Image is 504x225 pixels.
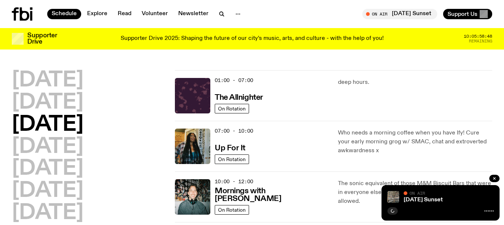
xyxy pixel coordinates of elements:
[218,106,246,111] span: On Rotation
[218,207,246,212] span: On Rotation
[469,39,492,43] span: Remaining
[12,92,83,113] button: [DATE]
[215,143,245,152] a: Up For It
[218,156,246,162] span: On Rotation
[121,35,384,42] p: Supporter Drive 2025: Shaping the future of our city’s music, arts, and culture - with the help o...
[215,104,249,113] a: On Rotation
[47,9,81,19] a: Schedule
[83,9,112,19] a: Explore
[215,154,249,164] a: On Rotation
[137,9,172,19] a: Volunteer
[443,9,492,19] button: Support Us
[215,127,253,134] span: 07:00 - 10:00
[215,144,245,152] h3: Up For It
[362,9,437,19] button: On Air[DATE] Sunset
[448,11,477,17] span: Support Us
[464,34,492,38] span: 10:05:58:48
[175,179,210,215] img: Radio presenter Ben Hansen sits in front of a wall of photos and an fbi radio sign. Film photo. B...
[12,181,83,201] button: [DATE]
[215,92,263,102] a: The Allnighter
[12,137,83,157] button: [DATE]
[387,191,399,203] img: A corner shot of the fbi music library
[113,9,136,19] a: Read
[12,70,83,91] button: [DATE]
[174,9,213,19] a: Newsletter
[27,33,57,45] h3: Supporter Drive
[215,205,249,215] a: On Rotation
[215,178,253,185] span: 10:00 - 12:00
[410,191,425,195] span: On Air
[404,197,443,203] a: [DATE] Sunset
[338,179,492,206] p: The sonic equivalent of those M&M Biscuit Bars that were in everyone else's lunch boxes but you w...
[338,129,492,155] p: Who needs a morning coffee when you have Ify! Cure your early morning grog w/ SMAC, chat and extr...
[215,187,329,203] h3: Mornings with [PERSON_NAME]
[215,186,329,203] a: Mornings with [PERSON_NAME]
[12,203,83,224] button: [DATE]
[215,77,253,84] span: 01:00 - 07:00
[175,129,210,164] img: Ify - a Brown Skin girl with black braided twists, looking up to the side with her tongue stickin...
[12,115,83,135] button: [DATE]
[338,78,492,87] p: deep hours.
[215,94,263,102] h3: The Allnighter
[12,158,83,179] button: [DATE]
